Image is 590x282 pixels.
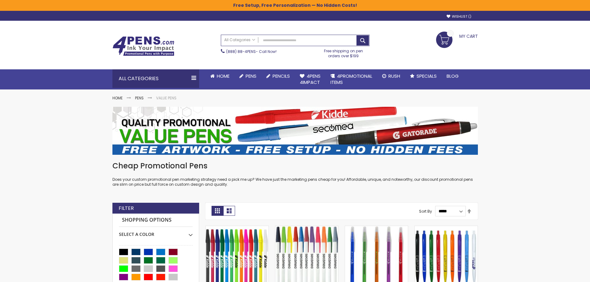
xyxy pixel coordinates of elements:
strong: Shopping Options [119,214,193,227]
img: 4Pens Custom Pens and Promotional Products [112,36,174,56]
span: Rush [388,73,400,79]
strong: Filter [119,205,134,212]
img: Value Pens [112,107,478,155]
span: Home [217,73,229,79]
a: Rush [377,69,405,83]
a: 4PROMOTIONALITEMS [326,69,377,89]
a: Blog [442,69,464,83]
strong: Value Pens [156,95,177,101]
a: Belfast Translucent Value Stick Pen [345,226,408,231]
a: All Categories [221,35,258,45]
span: 4Pens 4impact [300,73,321,85]
div: All Categories [112,69,199,88]
label: Sort By [419,208,432,214]
span: Blog [447,73,459,79]
a: Pens [135,95,144,101]
span: Specials [417,73,437,79]
a: Pens [234,69,261,83]
span: All Categories [224,37,255,42]
a: 4Pens4impact [295,69,326,89]
a: Pencils [261,69,295,83]
a: Specials [405,69,442,83]
span: Pencils [273,73,290,79]
a: Home [112,95,123,101]
h1: Cheap Promotional Pens [112,161,478,171]
a: Wishlist [447,14,471,19]
a: Custom Cambria Plastic Retractable Ballpoint Pen - Monochromatic Body Color [415,226,478,231]
a: Home [205,69,234,83]
span: Pens [246,73,256,79]
a: Belfast Value Stick Pen [275,226,338,231]
div: Does your custom promotional pen marketing strategy need a pick me up? We have just the marketing... [112,161,478,187]
div: Select A Color [119,227,193,237]
span: 4PROMOTIONAL ITEMS [330,73,372,85]
a: (888) 88-4PENS [226,49,256,54]
a: Belfast B Value Stick Pen [206,226,269,231]
strong: Grid [212,206,223,216]
span: - Call Now! [226,49,277,54]
div: Free shipping on pen orders over $199 [317,46,369,59]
